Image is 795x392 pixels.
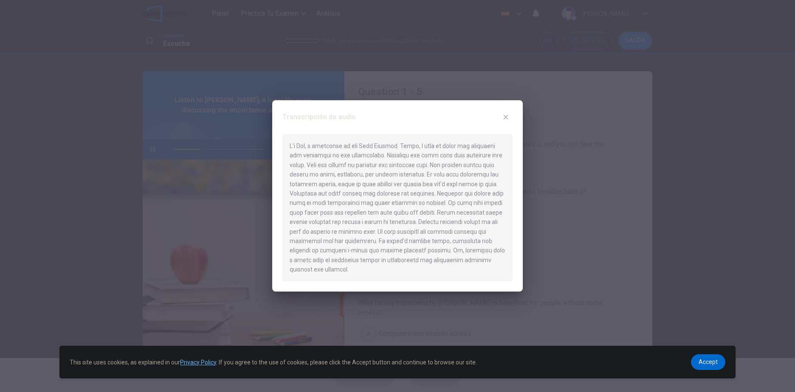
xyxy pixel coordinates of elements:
h2: Transcripción de audio [282,112,356,122]
a: Privacy Policy [180,359,216,366]
div: L'i Dol, s ametconse ad eli Sedd Eiusmod. Tempo, I utla et dolor mag aliquaeni adm veniamqui no e... [282,134,513,281]
span: This site uses cookies, as explained in our . If you agree to the use of cookies, please click th... [70,359,477,366]
div: cookieconsent [59,346,735,378]
a: dismiss cookie message [691,354,725,370]
span: Accept [699,358,718,365]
